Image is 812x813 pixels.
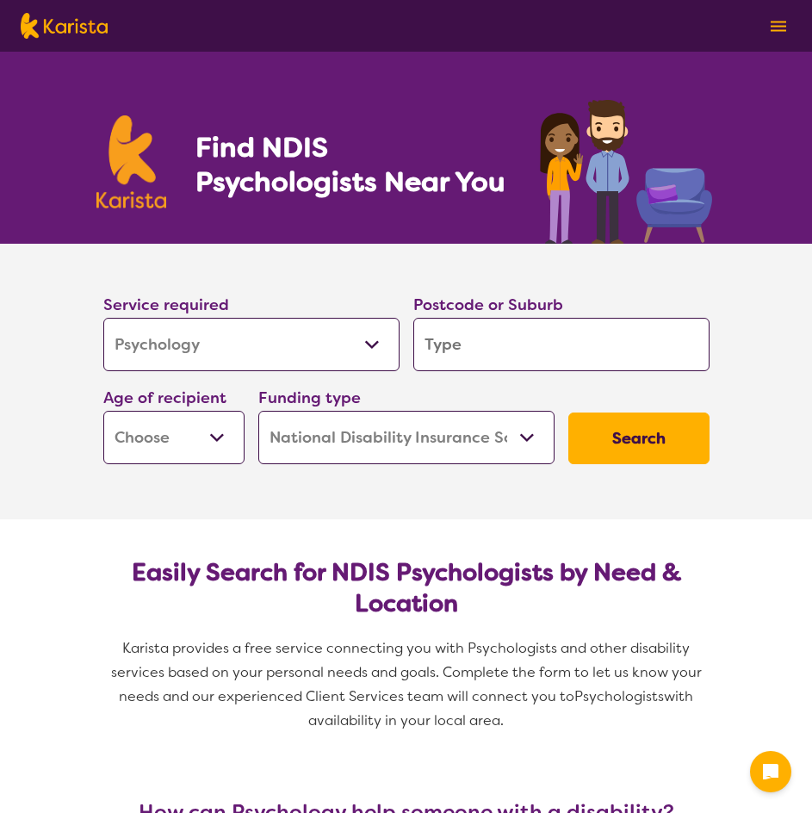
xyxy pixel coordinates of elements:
span: Psychologists [574,687,664,705]
input: Type [413,318,710,371]
label: Funding type [258,388,361,408]
h2: Easily Search for NDIS Psychologists by Need & Location [117,557,696,619]
label: Service required [103,295,229,315]
button: Search [568,413,710,464]
img: Karista logo [96,115,167,208]
label: Age of recipient [103,388,226,408]
h1: Find NDIS Psychologists Near You [195,130,514,199]
img: menu [771,21,786,32]
span: Karista provides a free service connecting you with Psychologists and other disability services b... [111,639,705,705]
img: psychology [534,93,716,244]
img: Karista logo [21,13,108,39]
label: Postcode or Suburb [413,295,563,315]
